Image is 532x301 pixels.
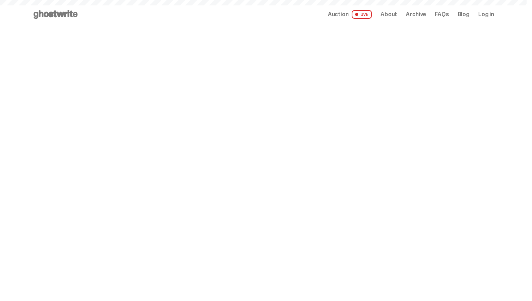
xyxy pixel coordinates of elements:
a: Auction LIVE [328,10,372,19]
a: FAQs [435,12,449,17]
span: LIVE [352,10,372,19]
a: Archive [406,12,426,17]
a: Log in [478,12,494,17]
a: Blog [458,12,470,17]
a: About [381,12,397,17]
span: Auction [328,12,349,17]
